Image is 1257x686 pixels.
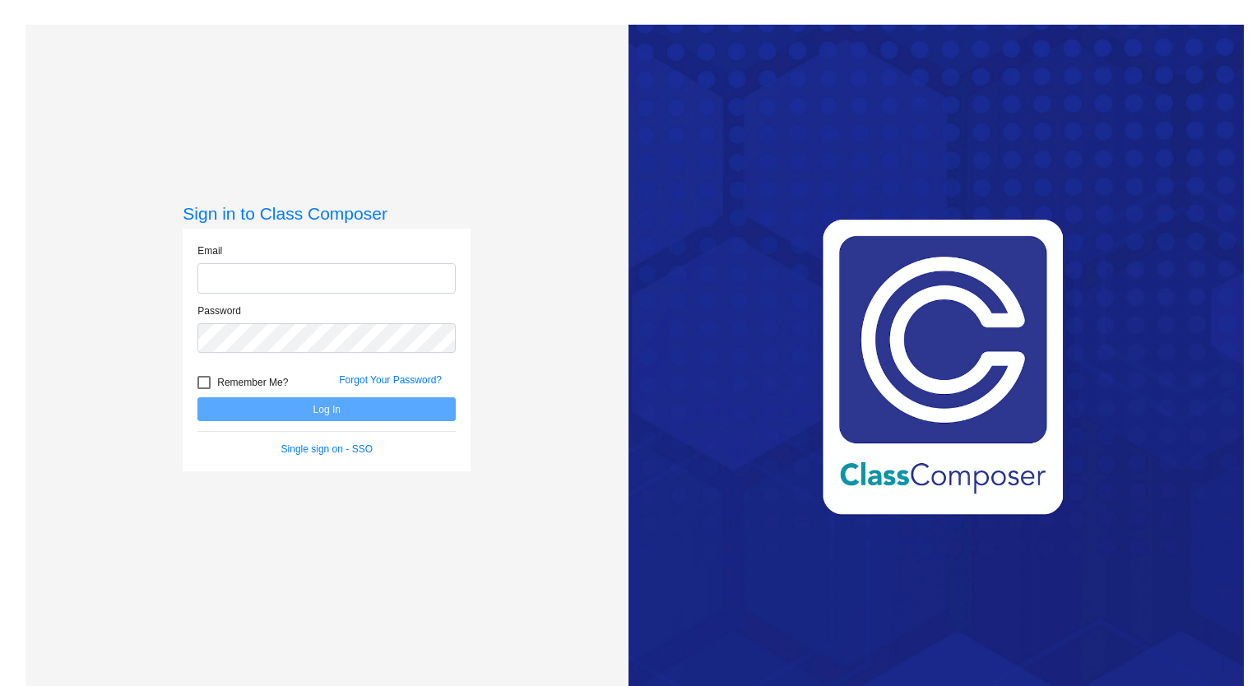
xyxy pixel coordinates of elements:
a: Forgot Your Password? [339,374,442,386]
label: Password [197,304,241,318]
a: Single sign on - SSO [281,443,373,455]
h3: Sign in to Class Composer [183,203,471,224]
span: Remember Me? [217,373,288,392]
button: Log In [197,397,456,421]
label: Email [197,243,222,258]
